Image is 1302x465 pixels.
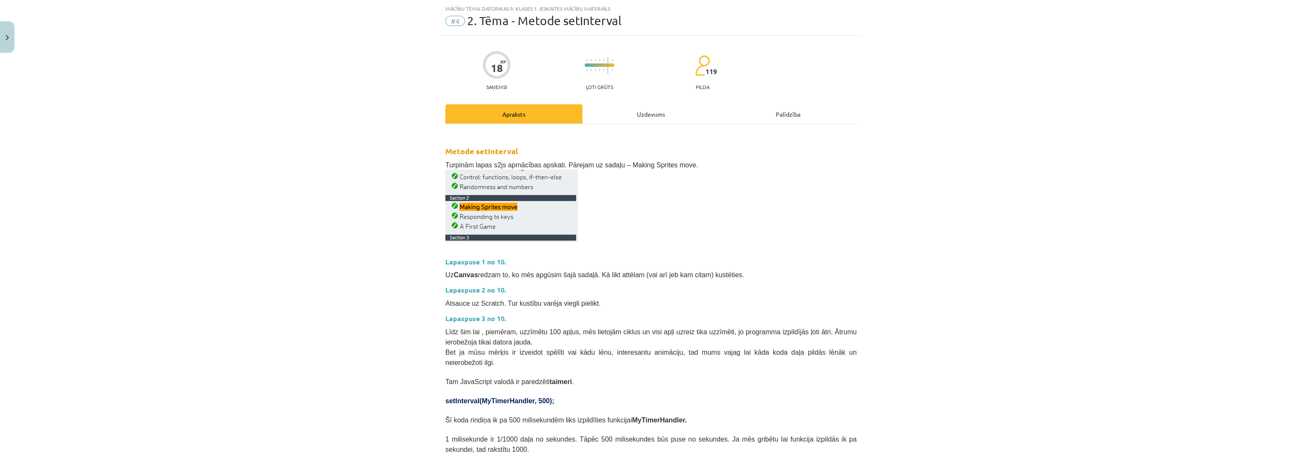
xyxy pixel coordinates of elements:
div: 18 [491,62,503,74]
span: 1 milisekunde ir 1/1000 daļa no sekundes. Tāpēc 500 milisekundes būs puse no sekundes. Ja mēs gri... [445,436,857,453]
img: icon-short-line-57e1e144782c952c97e751825c79c345078a6d821885a25fce030b3d8c18986b.svg [612,59,613,61]
img: icon-short-line-57e1e144782c952c97e751825c79c345078a6d821885a25fce030b3d8c18986b.svg [595,59,596,61]
span: Šī koda rindiņa ik pa 500 milisekundēm liks izpildīties funkcijai [445,416,687,424]
span: XP [500,59,506,64]
div: Palīdzība [720,104,857,123]
b: taimeri [550,378,572,385]
span: Atsauce uz Scratch. Tur kustību varēja viegli pielikt. [445,300,601,307]
span: 2. Tēma - Metode setInterval [467,14,622,28]
div: Uzdevums [582,104,720,123]
img: icon-short-line-57e1e144782c952c97e751825c79c345078a6d821885a25fce030b3d8c18986b.svg [599,69,600,71]
span: Līdz šim lai , piemēram, uzzīmētu 100 apļus, mēs lietojām ciklus un visi apļi uzreiz tika uzzīmēt... [445,328,857,346]
p: Ļoti grūts [586,84,613,90]
p: pilda [696,84,709,90]
img: icon-long-line-d9ea69661e0d244f92f715978eff75569469978d946b2353a9bb055b3ed8787d.svg [608,57,608,74]
img: icon-short-line-57e1e144782c952c97e751825c79c345078a6d821885a25fce030b3d8c18986b.svg [591,59,591,61]
img: students-c634bb4e5e11cddfef0936a35e636f08e4e9abd3cc4e673bd6f9a4125e45ecb1.svg [695,55,710,76]
strong: Lapaspuse 1 no 10. [445,257,506,266]
img: icon-short-line-57e1e144782c952c97e751825c79c345078a6d821885a25fce030b3d8c18986b.svg [599,59,600,61]
b: MyTimerHandler. [632,416,687,424]
span: Uz redzam to, ko mēs apgūsim šajā sadaļā. Kā likt attēlam (vai arī jeb kam citam) kustēties. [445,271,744,278]
span: Tam JavaScript valodā ir paredzēti . [445,378,574,385]
span: 119 [705,68,717,75]
span: setInterval(MyTimerHandler, 500); [445,397,554,405]
img: icon-short-line-57e1e144782c952c97e751825c79c345078a6d821885a25fce030b3d8c18986b.svg [591,69,591,71]
strong: Lapaspuse 3 no 10. [445,314,506,323]
strong: Lapaspuse 2 no 10. [445,285,506,294]
img: icon-short-line-57e1e144782c952c97e751825c79c345078a6d821885a25fce030b3d8c18986b.svg [586,59,587,61]
img: icon-short-line-57e1e144782c952c97e751825c79c345078a6d821885a25fce030b3d8c18986b.svg [612,69,613,71]
p: Saņemsi [483,84,510,90]
span: #4 [445,16,465,26]
div: Mācību tēma: Datorikas 9. klases 1. ieskaites mācību materiāls [445,6,857,11]
img: icon-close-lesson-0947bae3869378f0d4975bcd49f059093ad1ed9edebbc8119c70593378902aed.svg [6,35,9,40]
span: Turpinām lapas s2js apmācības apskati. Pārejam uz sadaļu – Making Sprites move. [445,161,698,169]
div: Apraksts [445,104,582,123]
span: Bet ja mūsu mērķis ir izveidot spēlīti vai kādu lēnu, interesantu animāciju, tad mums vajag lai k... [445,349,857,366]
img: icon-short-line-57e1e144782c952c97e751825c79c345078a6d821885a25fce030b3d8c18986b.svg [586,69,587,71]
b: Canvas [454,271,478,278]
strong: Metode setInterval [445,146,518,156]
img: icon-short-line-57e1e144782c952c97e751825c79c345078a6d821885a25fce030b3d8c18986b.svg [595,69,596,71]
